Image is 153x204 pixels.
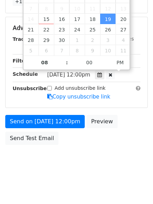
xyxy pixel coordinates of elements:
span: September 11, 2025 [85,3,100,14]
span: September 23, 2025 [54,24,69,35]
span: September 25, 2025 [85,24,100,35]
span: September 29, 2025 [39,35,54,45]
h5: Advanced [13,24,140,32]
span: September 13, 2025 [116,3,131,14]
span: October 2, 2025 [85,35,100,45]
span: September 10, 2025 [69,3,85,14]
span: October 8, 2025 [69,45,85,56]
a: Send on [DATE] 12:00pm [5,115,85,128]
span: October 9, 2025 [85,45,100,56]
span: September 18, 2025 [85,14,100,24]
span: September 17, 2025 [69,14,85,24]
input: Minute [68,56,111,70]
span: Click to toggle [111,56,130,70]
span: October 7, 2025 [54,45,69,56]
strong: Unsubscribe [13,86,47,91]
span: September 9, 2025 [54,3,69,14]
span: October 4, 2025 [116,35,131,45]
a: Copy unsubscribe link [47,94,110,100]
span: September 14, 2025 [23,14,39,24]
span: October 3, 2025 [100,35,116,45]
span: September 21, 2025 [23,24,39,35]
strong: Tracking [13,36,36,42]
span: September 22, 2025 [39,24,54,35]
span: September 15, 2025 [39,14,54,24]
span: September 7, 2025 [23,3,39,14]
a: Preview [86,115,117,128]
span: October 5, 2025 [23,45,39,56]
span: September 8, 2025 [39,3,54,14]
span: September 19, 2025 [100,14,116,24]
span: September 26, 2025 [100,24,116,35]
strong: Filters [13,58,30,64]
span: September 24, 2025 [69,24,85,35]
span: October 10, 2025 [100,45,116,56]
span: : [66,56,68,70]
span: [DATE] 12:00pm [47,72,90,78]
span: October 6, 2025 [39,45,54,56]
input: Hour [23,56,66,70]
span: September 28, 2025 [23,35,39,45]
strong: Schedule [13,71,38,77]
span: September 12, 2025 [100,3,116,14]
a: Send Test Email [5,132,58,145]
span: October 1, 2025 [69,35,85,45]
span: October 11, 2025 [116,45,131,56]
span: September 20, 2025 [116,14,131,24]
span: September 16, 2025 [54,14,69,24]
span: September 30, 2025 [54,35,69,45]
span: September 27, 2025 [116,24,131,35]
label: Add unsubscribe link [55,85,106,92]
iframe: Chat Widget [118,170,153,204]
